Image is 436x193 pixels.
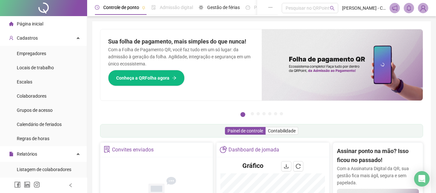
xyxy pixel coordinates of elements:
button: 5 [268,112,271,115]
span: clock-circle [95,5,99,10]
span: dashboard [246,5,250,10]
span: search [330,6,335,11]
span: Grupos de acesso [17,108,53,113]
span: Controle de ponto [103,5,139,10]
h2: Assinar ponto na mão? Isso ficou no passado! [337,147,419,165]
span: Colaboradores [17,93,46,99]
span: Admissão digital [160,5,193,10]
div: Dashboard de jornada [228,144,279,155]
span: Painel do DP [254,5,279,10]
span: [PERSON_NAME] - Contabilidade Canaã [342,5,386,12]
span: instagram [34,181,40,188]
span: Listagem de colaboradores [17,167,71,172]
span: file [9,152,14,156]
span: Regras de horas [17,136,49,141]
span: Gestão de férias [207,5,240,10]
span: Cadastros [17,35,38,41]
span: ellipsis [268,5,273,10]
span: arrow-right [172,76,177,80]
button: 7 [280,112,283,115]
h4: Gráfico [242,161,263,170]
span: download [284,164,289,169]
span: Contabilidade [268,128,296,133]
h2: Sua folha de pagamento, mais simples do que nunca! [108,37,254,46]
button: Conheça a QRFolha agora [108,70,185,86]
span: user-add [9,36,14,40]
div: Open Intercom Messenger [414,171,430,187]
span: pushpin [142,6,146,10]
span: left [68,183,73,188]
span: facebook [14,181,21,188]
span: Painel de controle [228,128,263,133]
span: sun [199,5,203,10]
img: 92856 [418,3,428,13]
span: linkedin [24,181,30,188]
img: banner%2F8d14a306-6205-4263-8e5b-06e9a85ad873.png [262,29,423,101]
span: reload [296,164,301,169]
span: Empregadores [17,51,46,56]
span: home [9,22,14,26]
span: pie-chart [220,146,227,153]
button: 1 [240,112,245,117]
div: Convites enviados [112,144,154,155]
span: notification [392,5,398,11]
button: 4 [262,112,266,115]
span: Calendário de feriados [17,122,62,127]
button: 6 [274,112,277,115]
span: solution [104,146,110,153]
button: 2 [251,112,254,115]
button: 3 [257,112,260,115]
span: bell [406,5,412,11]
p: Com a Folha de Pagamento QR, você faz tudo em um só lugar: da admissão à geração da folha. Agilid... [108,46,254,67]
span: Página inicial [17,21,43,26]
span: Escalas [17,79,32,84]
span: Conheça a QRFolha agora [116,74,169,82]
span: Locais de trabalho [17,65,54,70]
span: file-done [151,5,156,10]
p: Com a Assinatura Digital da QR, sua gestão fica mais ágil, segura e sem papelada. [337,165,419,186]
span: Relatórios [17,151,37,157]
